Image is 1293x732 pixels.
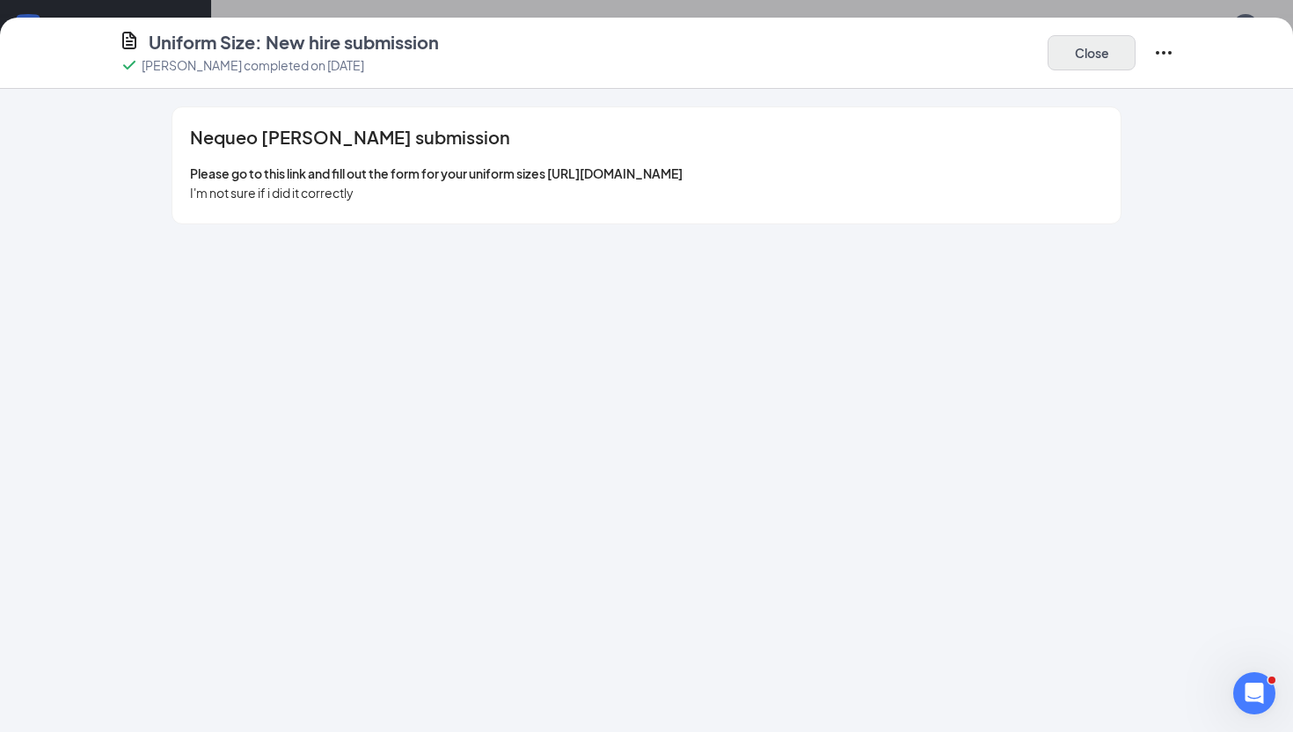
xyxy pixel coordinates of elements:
[1153,42,1174,63] svg: Ellipses
[1233,672,1275,714] iframe: Intercom live chat
[149,30,439,55] h4: Uniform Size: New hire submission
[190,165,683,181] span: Please go to this link and fill out the form for your uniform sizes [URL][DOMAIN_NAME]
[142,56,364,74] p: [PERSON_NAME] completed on [DATE]
[119,55,140,76] svg: Checkmark
[190,185,354,201] span: I'm not sure if i did it correctly
[119,30,140,51] svg: CustomFormIcon
[190,128,510,146] span: Nequeo [PERSON_NAME] submission
[1048,35,1136,70] button: Close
